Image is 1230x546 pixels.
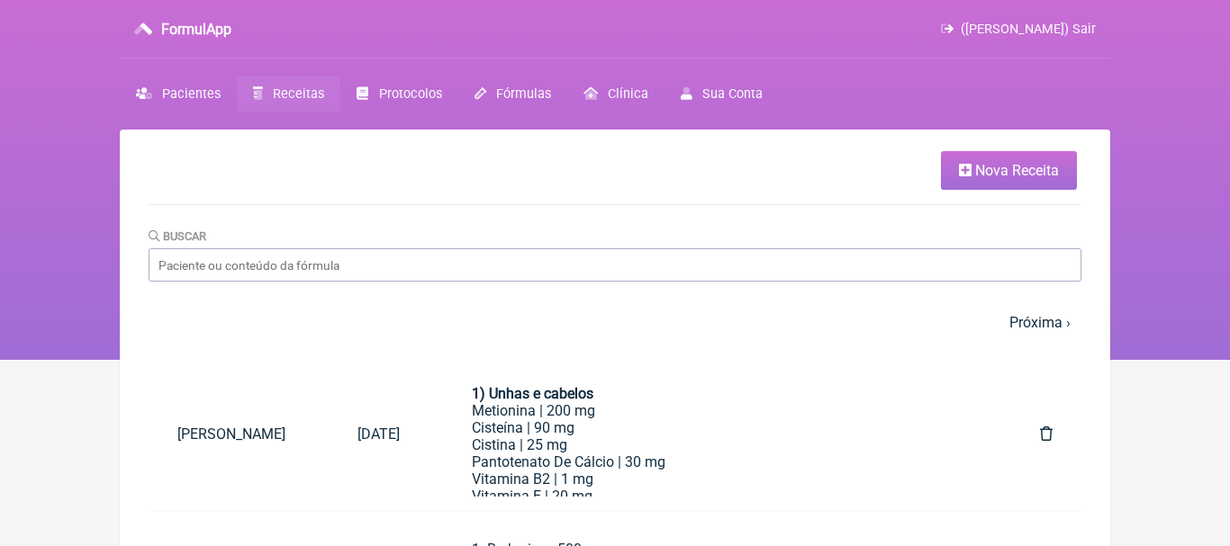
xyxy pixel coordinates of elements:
[472,385,593,402] strong: 1) Unhas e cabelos
[329,411,429,457] a: [DATE]
[1009,314,1071,331] a: Próxima ›
[608,86,648,102] span: Clínica
[472,488,968,505] div: Vitamina E | 20 mg
[941,22,1096,37] a: ([PERSON_NAME]) Sair
[273,86,324,102] span: Receitas
[443,371,997,497] a: 1) Unhas e cabelosMetionina | 200 mgCisteína | 90 mgCistina | 25 mgPantotenato De Cálcio | 30 mgV...
[472,453,968,470] div: Pantotenato De Cálcio | 30 mg
[149,248,1081,282] input: Paciente ou conteúdo da fórmula
[472,470,968,488] div: Vitamina B2 | 1 mg
[340,76,457,112] a: Protocolos
[458,76,567,112] a: Fórmulas
[379,86,442,102] span: Protocolos
[941,151,1077,190] a: Nova Receita
[149,229,206,243] label: Buscar
[472,419,968,436] div: Cisteína | 90 mg
[237,76,340,112] a: Receitas
[149,411,329,457] a: [PERSON_NAME]
[961,22,1096,37] span: ([PERSON_NAME]) Sair
[567,76,665,112] a: Clínica
[975,162,1059,179] span: Nova Receita
[162,86,221,102] span: Pacientes
[149,303,1081,342] nav: pager
[702,86,763,102] span: Sua Conta
[496,86,551,102] span: Fórmulas
[472,436,968,453] div: Cistina | 25 mg
[161,21,231,38] h3: FormulApp
[472,402,968,419] div: Metionina | 200 mg
[665,76,779,112] a: Sua Conta
[120,76,237,112] a: Pacientes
